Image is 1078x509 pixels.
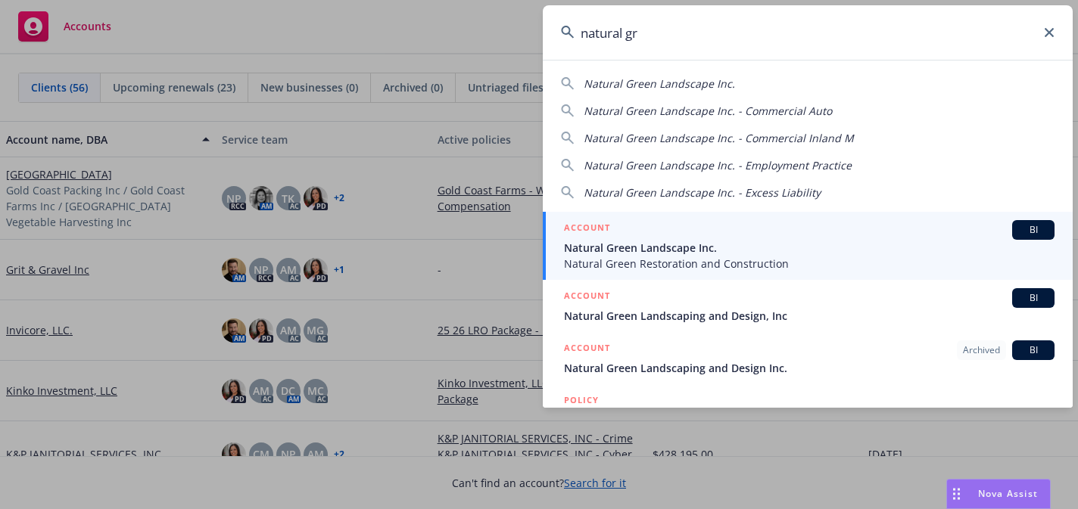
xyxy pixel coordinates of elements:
span: Natural Green Landscape Inc. - Commercial Auto [584,104,832,118]
span: BI [1018,223,1048,237]
span: Natural Green Landscape Inc. - Excess Liability [584,185,821,200]
span: BI [1018,343,1048,357]
span: BI [1018,291,1048,305]
span: Natural Green Landscaping and Design, Inc [564,308,1055,324]
h5: POLICY [564,393,599,408]
input: Search... [543,5,1073,60]
h5: ACCOUNT [564,340,610,358]
span: Nova Assist [978,487,1038,500]
a: ACCOUNTBINatural Green Landscape Inc.Natural Green Restoration and Construction [543,212,1073,280]
span: Archived [963,343,1000,357]
div: Drag to move [947,480,966,508]
span: Natural Green Restoration and Construction [564,256,1055,272]
span: Natural Green Landscape Inc. [564,240,1055,256]
span: Natural Green Landscape Inc. [584,76,735,91]
a: ACCOUNTBINatural Green Landscaping and Design, Inc [543,280,1073,332]
a: POLICY [543,384,1073,449]
span: Natural Green Landscaping and Design Inc. [564,360,1055,376]
a: ACCOUNTArchivedBINatural Green Landscaping and Design Inc. [543,332,1073,384]
h5: ACCOUNT [564,288,610,306]
span: Natural Green Landscape Inc. - Employment Practice [584,158,852,172]
h5: ACCOUNT [564,220,610,238]
span: Natural Green Landscape Inc. - Commercial Inland M [584,131,854,145]
button: Nova Assist [946,479,1051,509]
